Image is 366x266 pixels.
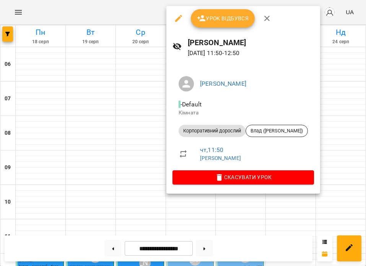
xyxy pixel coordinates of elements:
button: Скасувати Урок [172,170,314,184]
a: чт , 11:50 [200,146,223,153]
span: Урок відбувся [197,14,249,23]
span: Скасувати Урок [179,173,308,182]
a: [PERSON_NAME] [200,155,241,161]
h6: [PERSON_NAME] [188,37,314,49]
button: Урок відбувся [191,9,255,28]
div: Влад ([PERSON_NAME]) [246,125,308,137]
span: Корпоративний дорослий [179,127,246,134]
p: Кімната [179,109,308,117]
a: [PERSON_NAME] [200,80,246,87]
span: Влад ([PERSON_NAME]) [246,127,307,134]
span: - Default [179,101,203,108]
p: [DATE] 11:50 - 12:50 [188,49,314,58]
